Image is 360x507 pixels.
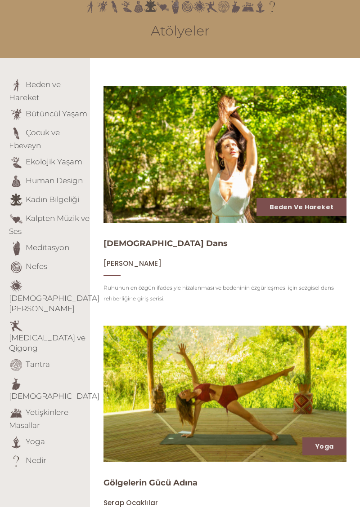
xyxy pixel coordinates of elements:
[26,243,69,252] a: Meditasyon
[26,437,45,446] a: Yoga
[26,195,79,204] a: Kadın Bilgeliği
[9,294,99,313] a: [DEMOGRAPHIC_DATA][PERSON_NAME]
[9,333,85,353] a: [MEDICAL_DATA] ve Qigong
[9,392,99,401] a: [DEMOGRAPHIC_DATA]
[9,80,61,102] a: Beden ve Hareket
[9,214,90,236] a: Kalpten Müzik ve Ses
[103,259,162,268] a: [PERSON_NAME]
[103,498,158,507] a: Serap Ocaklılar
[103,282,346,304] p: Ruhunun en özgün ifadesiyle hizalanması ve bedeninin özgürleşmesi için sezgisel dans rehberliğine...
[103,478,198,488] a: Gölgelerin Gücü Adına
[9,128,60,150] a: Çocuk ve Ebeveyn
[315,442,333,451] a: Yoga
[26,157,82,166] a: Ekolojik Yaşam
[26,262,47,271] a: Nefes
[26,360,50,369] a: Tantra
[26,176,83,185] a: Human Design
[26,109,87,118] a: Bütüncül Yaşam
[9,408,68,430] a: Yetişkinlere Masallar
[270,203,333,212] a: Beden ve Hareket
[103,238,228,248] a: [DEMOGRAPHIC_DATA] Dans
[26,456,46,465] a: Nedir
